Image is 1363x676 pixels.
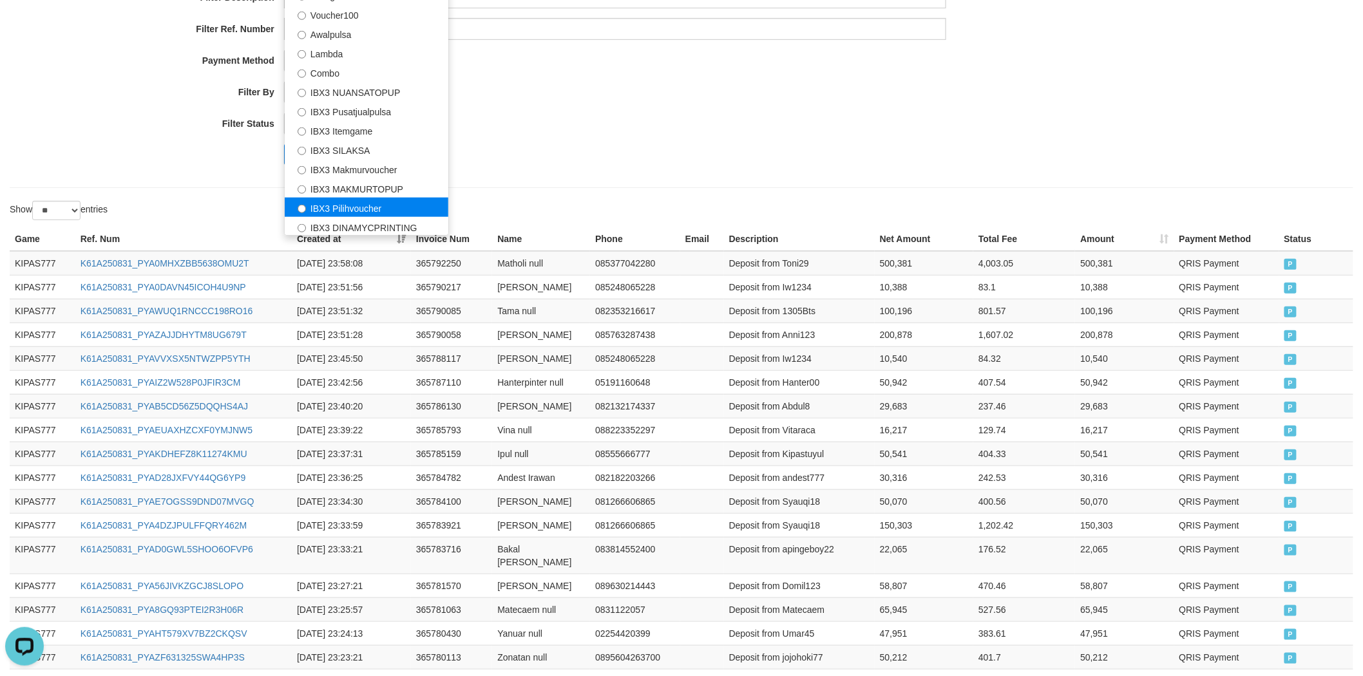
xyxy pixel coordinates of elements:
[411,442,493,465] td: 365785159
[1174,370,1279,394] td: QRIS Payment
[875,597,973,621] td: 65,945
[590,394,680,418] td: 082132174337
[292,645,411,669] td: [DATE] 23:23:21
[875,323,973,346] td: 200,878
[411,489,493,513] td: 365784100
[292,346,411,370] td: [DATE] 23:45:50
[1075,275,1174,299] td: 10,388
[973,299,1075,323] td: 801.57
[81,496,254,507] a: K61A250831_PYAE7OGSS9DND07MVGQ
[1284,426,1297,437] span: PAID
[411,299,493,323] td: 365790085
[292,299,411,323] td: [DATE] 23:51:32
[973,597,1075,621] td: 527.56
[75,227,292,251] th: Ref. Num
[1075,346,1174,370] td: 10,540
[1174,597,1279,621] td: QRIS Payment
[411,394,493,418] td: 365786130
[724,489,875,513] td: Deposit from Syauqi18
[1284,330,1297,341] span: PAID
[492,574,590,597] td: [PERSON_NAME]
[590,645,680,669] td: 0895604263700
[81,401,248,411] a: K61A250831_PYAB5CD56Z5DQQHS4AJ
[292,251,411,276] td: [DATE] 23:58:08
[1279,227,1353,251] th: Status
[1284,653,1297,664] span: PAID
[1174,275,1279,299] td: QRIS Payment
[590,597,680,621] td: 0831122057
[724,442,875,465] td: Deposit from Kipastuyul
[1174,299,1279,323] td: QRIS Payment
[1174,489,1279,513] td: QRIS Payment
[1174,418,1279,442] td: QRIS Payment
[875,621,973,645] td: 47,951
[724,574,875,597] td: Deposit from Domil123
[492,275,590,299] td: [PERSON_NAME]
[285,159,448,178] label: IBX3 Makmurvoucher
[298,70,306,78] input: Combo
[411,513,493,537] td: 365783921
[81,520,247,530] a: K61A250831_PYA4DZJPULFFQRY462M
[1174,621,1279,645] td: QRIS Payment
[1075,370,1174,394] td: 50,942
[292,323,411,346] td: [DATE] 23:51:28
[1284,629,1297,640] span: PAID
[285,217,448,236] label: IBX3 DINAMYCPRINTING
[10,299,75,323] td: KIPAS777
[1174,465,1279,489] td: QRIS Payment
[973,465,1075,489] td: 242.53
[10,574,75,597] td: KIPAS777
[292,574,411,597] td: [DATE] 23:27:21
[590,574,680,597] td: 089630214443
[724,251,875,276] td: Deposit from Toni29
[298,166,306,174] input: IBX3 Makmurvoucher
[292,418,411,442] td: [DATE] 23:39:22
[492,370,590,394] td: Hanterpinter null
[411,465,493,489] td: 365784782
[590,513,680,537] td: 081266606865
[1075,299,1174,323] td: 100,196
[1284,581,1297,592] span: PAID
[292,597,411,621] td: [DATE] 23:25:57
[724,537,875,574] td: Deposit from apingeboy22
[411,574,493,597] td: 365781570
[492,465,590,489] td: Andest Irawan
[298,50,306,59] input: Lambda
[81,282,246,292] a: K61A250831_PYA0DAVN45ICOH4U9NP
[411,645,493,669] td: 365780113
[81,377,241,388] a: K61A250831_PYAIZ2W528P0JFIR3CM
[724,465,875,489] td: Deposit from andest777
[292,513,411,537] td: [DATE] 23:33:59
[1174,645,1279,669] td: QRIS Payment
[298,127,306,136] input: IBX3 Itemgame
[81,353,251,364] a: K61A250831_PYAVVXSX5NTWZPP5YTH
[285,5,448,24] label: Voucher100
[875,537,973,574] td: 22,065
[973,394,1075,418] td: 237.46
[1174,394,1279,418] td: QRIS Payment
[724,513,875,537] td: Deposit from Syauqi18
[1075,394,1174,418] td: 29,683
[292,275,411,299] td: [DATE] 23:51:56
[5,5,44,44] button: Open LiveChat chat widget
[292,227,411,251] th: Created at: activate to sort column ascending
[10,370,75,394] td: KIPAS777
[285,62,448,82] label: Combo
[680,227,724,251] th: Email
[973,513,1075,537] td: 1,202.42
[1174,227,1279,251] th: Payment Method
[10,323,75,346] td: KIPAS777
[590,489,680,513] td: 081266606865
[298,31,306,39] input: Awalpulsa
[1284,521,1297,532] span: PAID
[1075,513,1174,537] td: 150,303
[411,323,493,346] td: 365790058
[411,537,493,574] td: 365783716
[875,489,973,513] td: 50,070
[590,251,680,276] td: 085377042280
[81,544,253,554] a: K61A250831_PYAD0GWL5SHOO6OFVP6
[81,628,247,639] a: K61A250831_PYAHT579XV7BZ2CKQSV
[875,513,973,537] td: 150,303
[590,442,680,465] td: 08555666777
[1174,346,1279,370] td: QRIS Payment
